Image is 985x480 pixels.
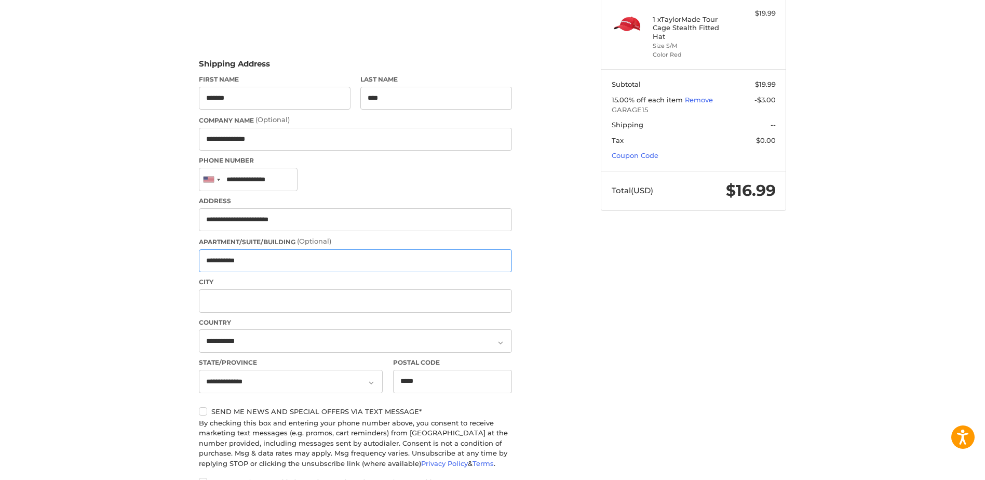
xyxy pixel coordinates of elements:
label: Postal Code [393,358,512,367]
a: Terms [473,459,494,468]
span: Subtotal [612,80,641,88]
div: United States: +1 [199,168,223,191]
legend: Shipping Address [199,58,270,75]
span: $0.00 [756,136,776,144]
a: Coupon Code [612,151,658,159]
small: (Optional) [297,237,331,245]
label: Company Name [199,115,512,125]
span: $19.99 [755,80,776,88]
a: Remove [685,96,713,104]
span: Tax [612,136,624,144]
div: By checking this box and entering your phone number above, you consent to receive marketing text ... [199,418,512,469]
h4: 1 x TaylorMade Tour Cage Stealth Fitted Hat [653,15,732,41]
label: First Name [199,75,350,84]
label: Address [199,196,512,206]
label: Country [199,318,512,327]
span: -- [771,121,776,129]
div: $19.99 [735,8,776,19]
label: Apartment/Suite/Building [199,236,512,247]
label: Phone Number [199,156,512,165]
span: -$3.00 [754,96,776,104]
span: $16.99 [726,181,776,200]
span: Shipping [612,121,643,129]
label: State/Province [199,358,383,367]
label: Send me news and special offers via text message* [199,407,512,416]
small: (Optional) [255,115,290,124]
label: City [199,277,512,287]
li: Size S/M [653,42,732,50]
li: Color Red [653,50,732,59]
a: Privacy Policy [421,459,468,468]
span: GARAGE15 [612,105,776,115]
span: 15.00% off each item [612,96,685,104]
label: Last Name [360,75,512,84]
span: Total (USD) [612,185,653,195]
